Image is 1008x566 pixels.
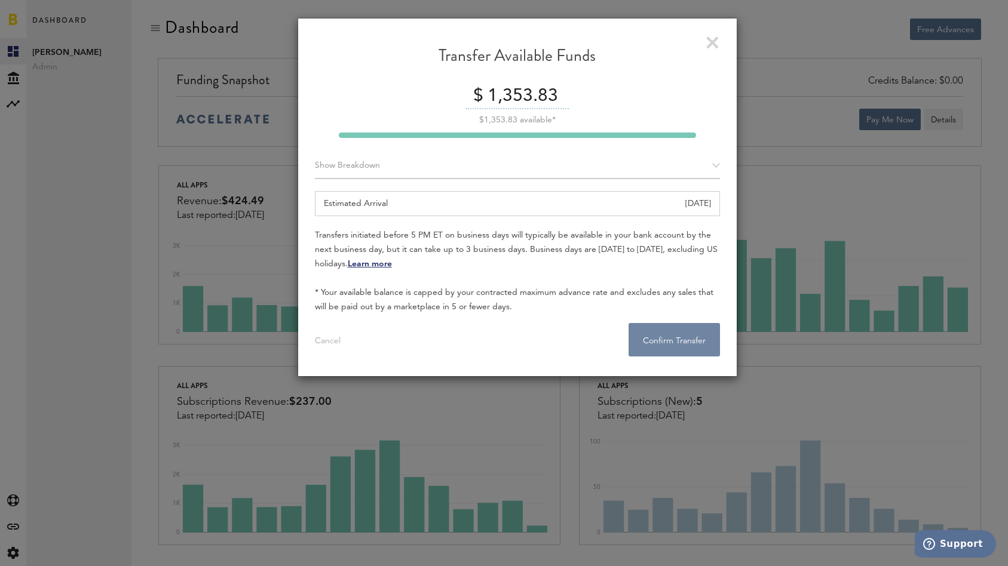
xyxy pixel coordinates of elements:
[315,153,720,179] div: Breakdown
[315,161,335,170] span: Show
[315,45,720,76] div: Transfer Available Funds
[685,192,711,216] div: [DATE]
[348,260,392,268] a: Learn more
[915,530,996,560] iframe: Opens a widget where you can find more information
[466,84,483,109] div: $
[629,323,720,356] button: Confirm Transfer
[315,191,720,216] div: Estimated Arrival
[301,323,355,356] button: Cancel
[315,116,720,124] div: $1,353.83 available*
[315,228,720,314] div: Transfers initiated before 5 PM ET on business days will typically be available in your bank acco...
